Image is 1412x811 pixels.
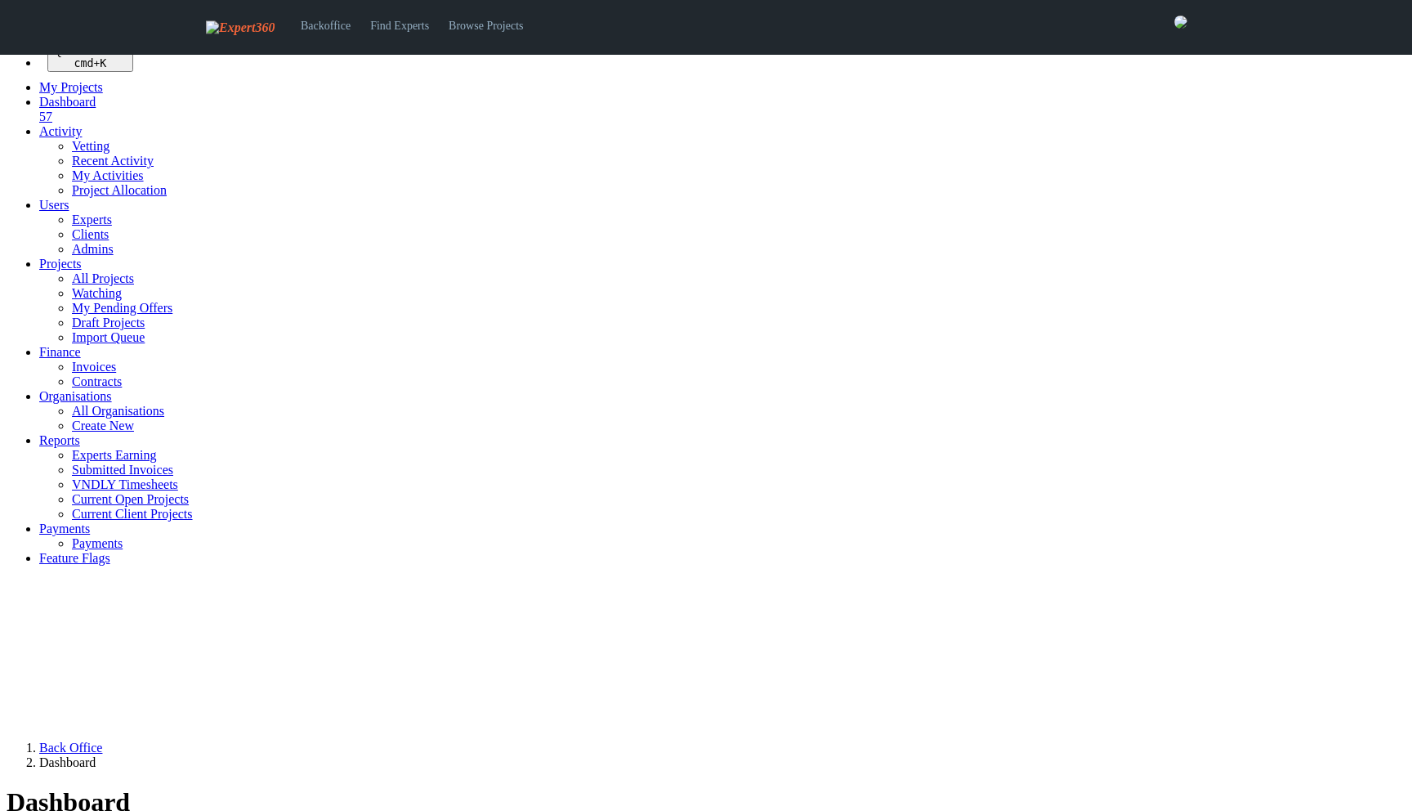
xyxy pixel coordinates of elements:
a: Draft Projects [72,316,145,329]
a: My Activities [72,168,144,182]
a: Finance [39,345,81,359]
kbd: cmd [74,57,93,69]
span: Dashboard [39,95,96,109]
button: Quick search... cmd+K [47,43,133,72]
a: Users [39,198,69,212]
a: Dashboard 57 [39,95,1405,124]
a: Admins [72,242,114,256]
li: Dashboard [39,755,1405,770]
kbd: K [100,57,106,69]
a: Current Open Projects [72,492,189,506]
a: Create New [72,419,134,432]
a: Submitted Invoices [72,463,173,477]
a: Contracts [72,374,122,388]
a: Recent Activity [72,154,154,168]
a: Current Client Projects [72,507,193,521]
img: Expert360 [206,20,275,35]
a: All Projects [72,271,134,285]
a: Reports [39,433,80,447]
span: 57 [39,110,52,123]
a: Import Queue [72,330,145,344]
a: Watching [72,286,122,300]
a: VNDLY Timesheets [72,477,178,491]
a: Feature Flags [39,551,110,565]
a: Projects [39,257,82,271]
a: My Projects [39,80,103,94]
a: All Organisations [72,404,164,418]
a: Invoices [72,360,116,374]
a: Experts [72,213,112,226]
img: aacfd360-1189-4d2c-8c99-f915b2c139f3-normal.png [1174,16,1187,29]
a: Project Allocation [72,183,167,197]
a: Payments [39,522,90,535]
a: Experts Earning [72,448,157,462]
div: + [54,57,127,69]
a: Organisations [39,389,112,403]
a: My Pending Offers [72,301,172,315]
a: Payments [72,536,123,550]
a: Activity [39,124,82,138]
a: Back Office [39,741,102,755]
a: Vetting [72,139,109,153]
a: Clients [72,227,109,241]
